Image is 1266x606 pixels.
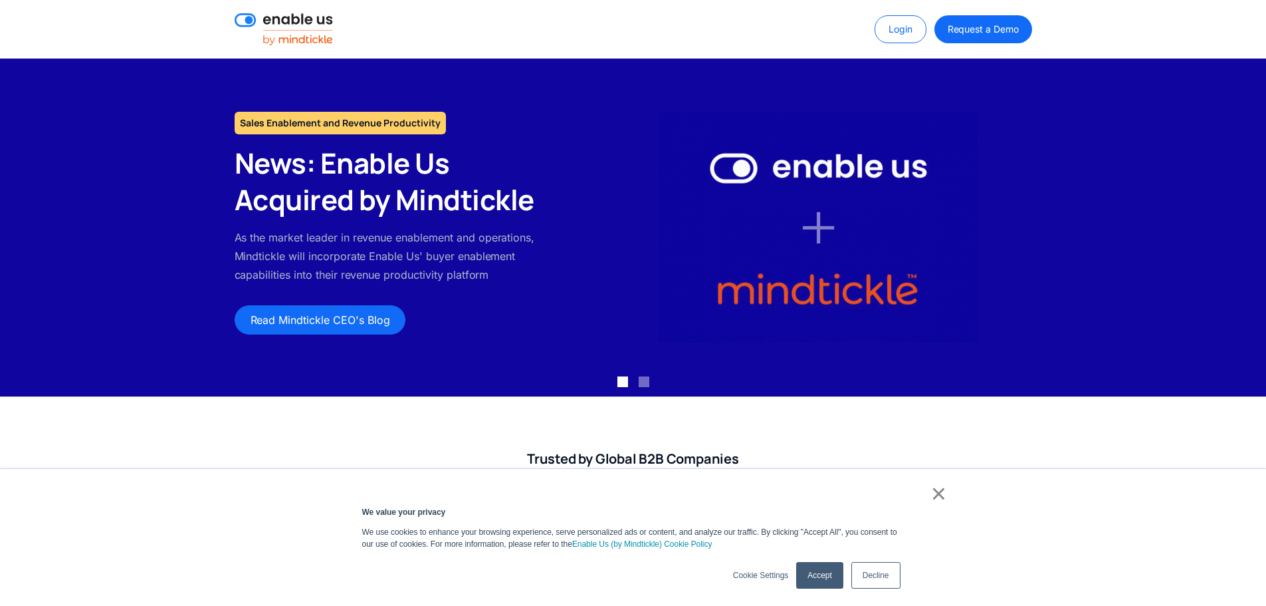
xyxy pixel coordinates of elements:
a: Login [875,15,926,43]
a: Request a Demo [934,15,1032,43]
div: next slide [1213,59,1266,396]
a: Decline [851,562,900,589]
h1: Sales Enablement and Revenue Productivity [235,112,446,134]
a: Enable Us (by Mindtickle) Cookie Policy [572,538,712,550]
h2: News: Enable Us Acquired by Mindtickle [235,145,552,218]
a: × [931,488,947,500]
p: We use cookies to enhance your browsing experience, serve personalized ads or content, and analyz... [362,526,904,550]
h2: Trusted by Global B2B Companies [235,450,1032,468]
a: Cookie Settings [733,569,788,581]
img: Enable Us by Mindtickle [659,112,978,343]
a: Accept [796,562,843,589]
div: Show slide 2 of 2 [639,377,649,387]
strong: We value your privacy [362,508,446,517]
div: Show slide 1 of 2 [617,377,628,387]
iframe: Qualified Messenger [1253,593,1266,606]
a: Read Mindtickle CEO's Blog [235,305,406,335]
p: As the market leader in revenue enablement and operations, Mindtickle will incorporate Enable Us'... [235,228,552,284]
